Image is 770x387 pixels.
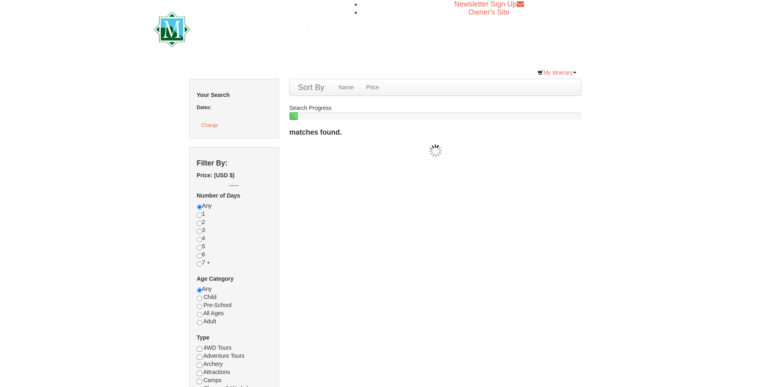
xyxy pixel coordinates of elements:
span: Archery [203,361,223,367]
span: Pre-School [203,302,231,308]
a: Owner's Site [468,8,509,16]
span: Adventure Tours [203,353,245,359]
h4: matches found. [289,128,582,136]
strong: Number of Days [197,192,240,199]
span: -- [229,182,233,189]
label: - [197,181,271,189]
img: wait gif [429,144,442,157]
a: My Itinerary [532,67,581,79]
a: Price [360,79,385,95]
span: Attractions [203,369,230,375]
strong: Price: (USD $) [197,172,235,178]
div: Search Progress [289,104,582,120]
h4: Filter By: [197,159,271,167]
a: Massanutten Resort [154,19,340,38]
span: All Ages [203,310,224,316]
span: Child [203,294,216,300]
strong: Age Category [197,275,234,282]
strong: Dates: [197,105,211,110]
h5: Your Search [197,91,271,99]
a: Sort By [290,79,333,95]
a: Name [332,79,360,95]
div: Any 1 2 3 4 5 6 7 + [197,202,271,275]
div: Any [197,285,271,333]
strong: Type [197,334,210,341]
button: Change [197,120,223,131]
span: Camps [203,377,221,383]
span: Adult [203,318,216,325]
img: Massanutten Resort Logo [154,12,340,47]
span: 4WD Tours [203,344,231,351]
span: -- [235,182,239,189]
